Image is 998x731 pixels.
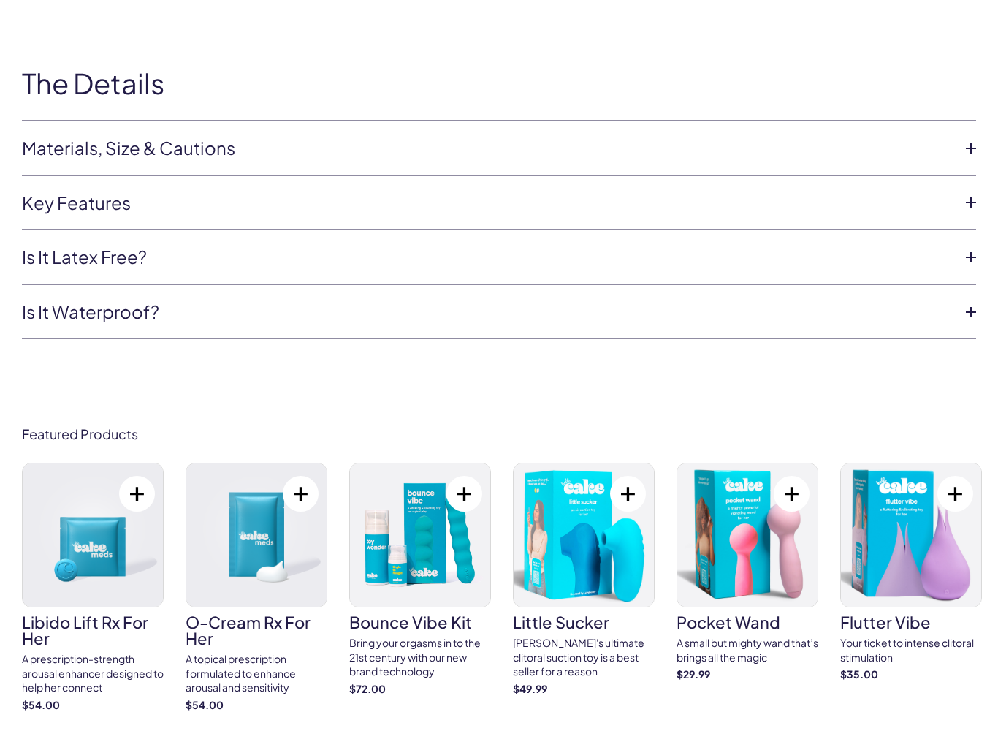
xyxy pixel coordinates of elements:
img: Libido Lift Rx For Her [23,464,163,607]
a: pocket wand pocket wand A small but mighty wand that’s brings all the magic $29.99 [677,463,818,683]
a: little sucker little sucker [PERSON_NAME]'s ultimate clitoral suction toy is a best seller for a ... [513,463,655,697]
h3: pocket wand [677,615,818,631]
a: Libido Lift Rx For Her Libido Lift Rx For Her A prescription-strength arousal enhancer designed t... [22,463,164,713]
strong: $54.00 [22,699,164,713]
img: flutter vibe [841,464,981,607]
div: [PERSON_NAME]'s ultimate clitoral suction toy is a best seller for a reason [513,637,655,680]
img: bounce vibe kit [350,464,490,607]
strong: $54.00 [186,699,327,713]
div: A prescription-strength arousal enhancer designed to help her connect [22,653,164,696]
strong: $35.00 [840,668,982,683]
strong: $72.00 [349,683,491,697]
h3: flutter vibe [840,615,982,631]
strong: $49.99 [513,683,655,697]
img: O-Cream Rx for Her [186,464,327,607]
h3: bounce vibe kit [349,615,491,631]
div: A small but mighty wand that’s brings all the magic [677,637,818,665]
a: flutter vibe flutter vibe Your ticket to intense clitoral stimulation $35.00 [840,463,982,683]
h3: little sucker [513,615,655,631]
strong: $29.99 [677,668,818,683]
a: Materials, Size & Cautions [22,136,953,161]
a: bounce vibe kit bounce vibe kit Bring your orgasms in to the 21st century with our new brand tech... [349,463,491,697]
div: Your ticket to intense clitoral stimulation [840,637,982,665]
img: little sucker [514,464,654,607]
h2: The Details [22,68,976,99]
h3: Libido Lift Rx For Her [22,615,164,647]
a: Is it waterproof? [22,300,953,325]
div: Bring your orgasms in to the 21st century with our new brand technology [349,637,491,680]
img: pocket wand [677,464,818,607]
a: O-Cream Rx for Her O-Cream Rx for Her A topical prescription formulated to enhance arousal and se... [186,463,327,713]
div: A topical prescription formulated to enhance arousal and sensitivity [186,653,327,696]
a: Key Features [22,191,953,216]
a: Is it latex free? [22,245,953,270]
h3: O-Cream Rx for Her [186,615,327,647]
